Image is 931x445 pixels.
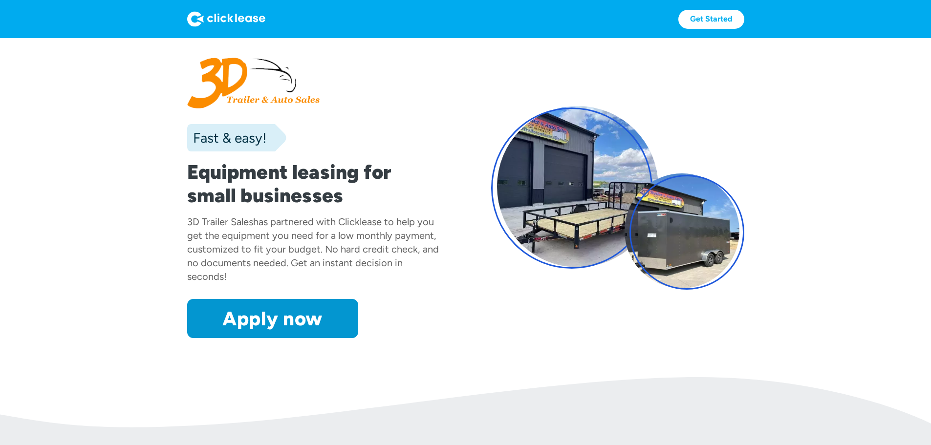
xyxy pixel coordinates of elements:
[678,10,744,29] a: Get Started
[187,299,358,338] a: Apply now
[187,128,266,148] div: Fast & easy!
[187,216,439,282] div: has partnered with Clicklease to help you get the equipment you need for a low monthly payment, c...
[187,160,440,207] h1: Equipment leasing for small businesses
[187,216,253,228] div: 3D Trailer Sales
[187,11,265,27] img: Logo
